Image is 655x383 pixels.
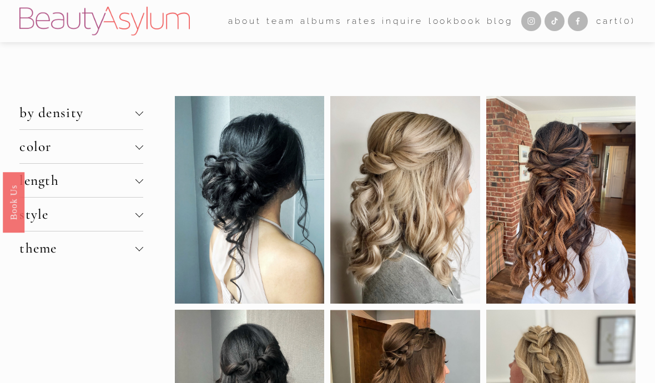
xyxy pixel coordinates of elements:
a: Blog [487,12,513,29]
button: length [19,164,143,197]
button: by density [19,96,143,129]
a: Inquire [382,12,423,29]
a: folder dropdown [266,12,295,29]
span: length [19,172,135,189]
a: folder dropdown [228,12,261,29]
a: 0 items in cart [596,13,635,29]
a: Lookbook [429,12,482,29]
span: color [19,138,135,155]
span: by density [19,104,135,121]
a: Book Us [3,172,24,233]
span: theme [19,240,135,256]
span: style [19,206,135,223]
a: albums [300,12,341,29]
button: color [19,130,143,163]
button: theme [19,231,143,265]
img: Beauty Asylum | Bridal Hair &amp; Makeup Charlotte &amp; Atlanta [19,7,190,36]
span: about [228,13,261,29]
button: style [19,198,143,231]
a: Instagram [521,11,541,31]
span: ( ) [619,16,636,26]
a: Facebook [568,11,588,31]
a: Rates [347,12,376,29]
span: team [266,13,295,29]
span: 0 [624,16,631,26]
a: TikTok [545,11,565,31]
